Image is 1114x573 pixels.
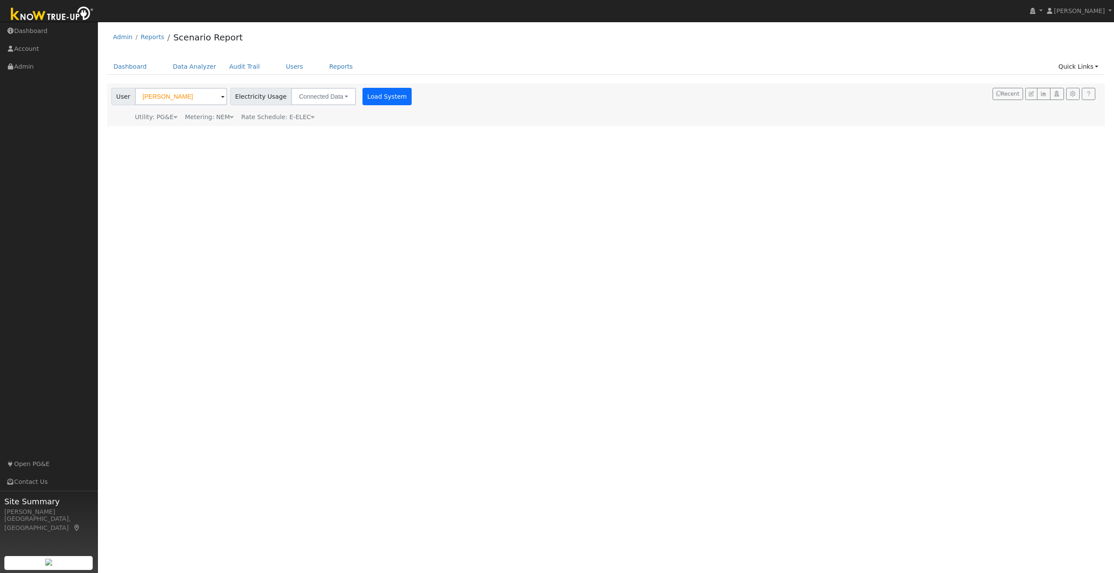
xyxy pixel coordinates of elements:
button: Settings [1066,88,1080,100]
a: Help Link [1082,88,1095,100]
a: Users [279,59,310,75]
a: Data Analyzer [166,59,223,75]
button: Multi-Series Graph [1037,88,1050,100]
a: Audit Trail [223,59,266,75]
span: [PERSON_NAME] [1054,7,1105,14]
button: Recent [993,88,1023,100]
a: Admin [113,33,133,40]
div: [GEOGRAPHIC_DATA], [GEOGRAPHIC_DATA] [4,514,93,533]
div: Utility: PG&E [135,113,178,122]
div: [PERSON_NAME] [4,507,93,516]
span: Alias: H2ETOUCN [241,113,315,120]
a: Quick Links [1052,59,1105,75]
span: User [111,88,135,105]
img: retrieve [45,559,52,566]
button: Edit User [1025,88,1037,100]
button: Connected Data [291,88,356,105]
span: Electricity Usage [230,88,292,105]
div: Metering: NEM [185,113,234,122]
a: Dashboard [107,59,154,75]
a: Scenario Report [173,32,243,43]
button: Load System [362,88,412,105]
a: Map [73,524,81,531]
input: Select a User [135,88,227,105]
span: Site Summary [4,496,93,507]
img: Know True-Up [7,5,98,24]
a: Reports [323,59,359,75]
a: Reports [141,33,164,40]
button: Login As [1050,88,1064,100]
